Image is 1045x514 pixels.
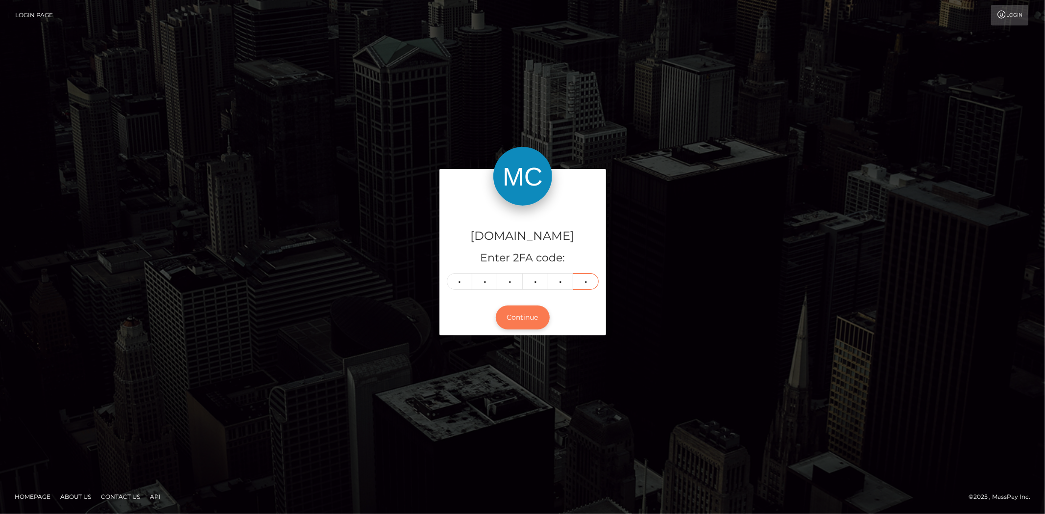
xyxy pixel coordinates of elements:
[991,5,1028,25] a: Login
[447,251,599,266] h5: Enter 2FA code:
[15,5,53,25] a: Login Page
[11,489,54,504] a: Homepage
[969,491,1038,502] div: © 2025 , MassPay Inc.
[447,228,599,245] h4: [DOMAIN_NAME]
[97,489,144,504] a: Contact Us
[56,489,95,504] a: About Us
[146,489,165,504] a: API
[493,147,552,206] img: McLuck.com
[496,305,550,329] button: Continue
